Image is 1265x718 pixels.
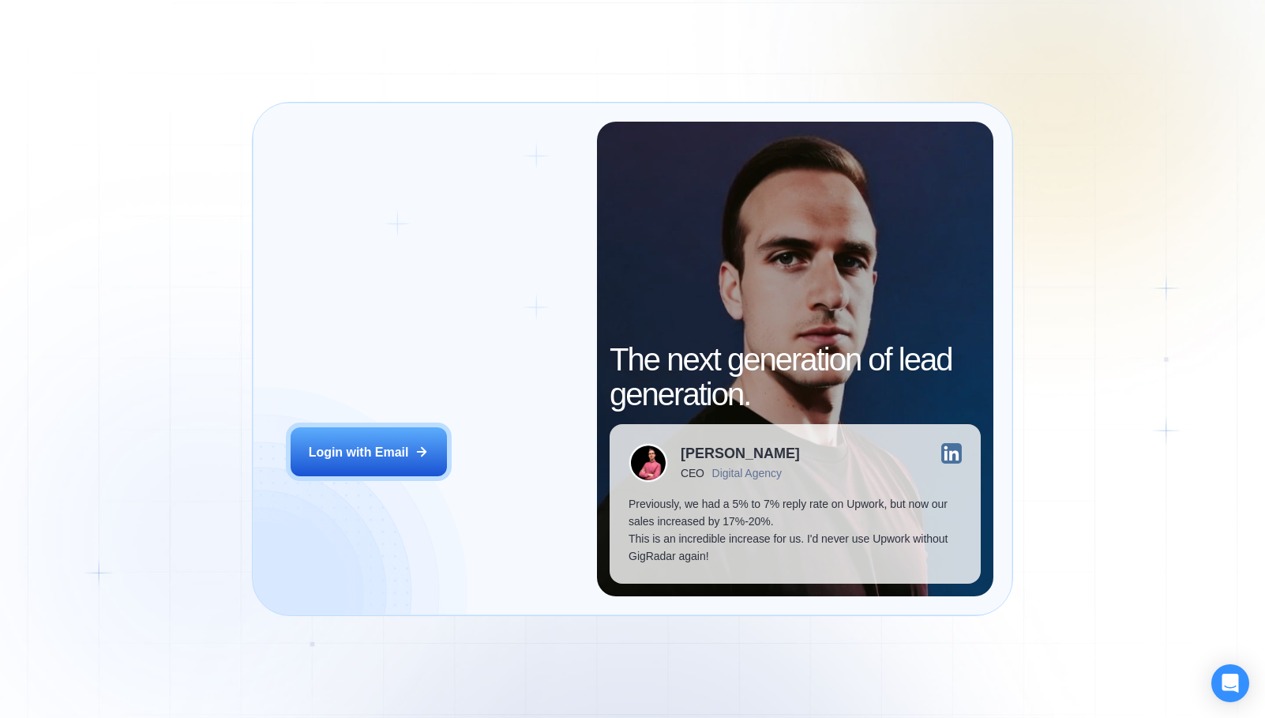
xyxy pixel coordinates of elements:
div: [PERSON_NAME] [681,446,800,460]
div: Digital Agency [712,467,782,479]
div: CEO [681,467,704,479]
h2: The next generation of lead generation. [610,342,981,412]
div: Login with Email [309,443,409,460]
button: Login with Email [291,427,447,476]
p: Previously, we had a 5% to 7% reply rate on Upwork, but now our sales increased by 17%-20%. This ... [629,495,962,565]
div: Open Intercom Messenger [1211,664,1249,702]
